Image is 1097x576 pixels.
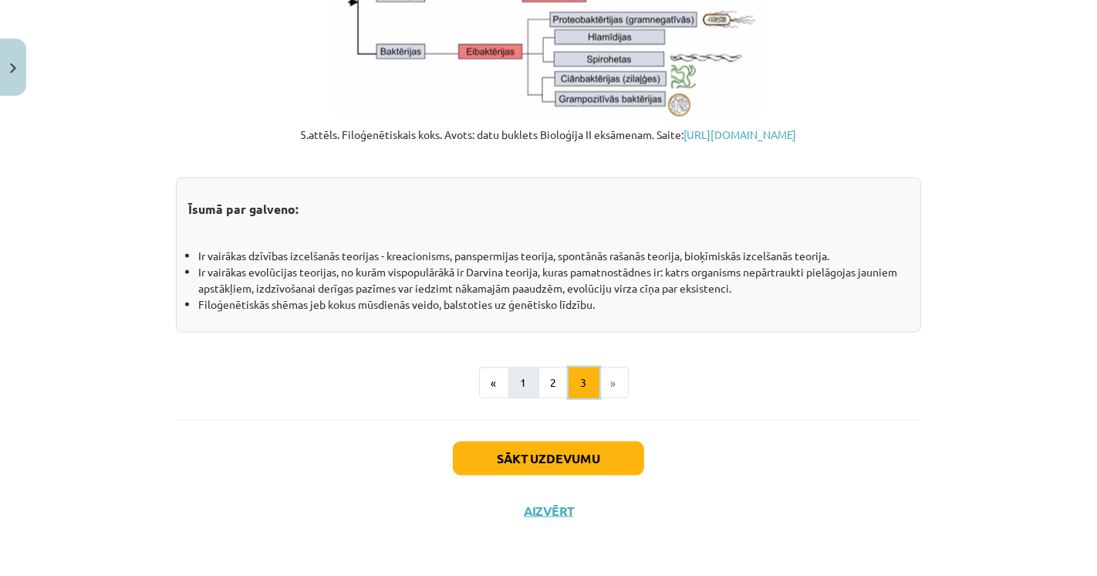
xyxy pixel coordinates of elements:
button: « [479,368,509,398]
button: 2 [538,368,569,398]
p: 5.attēls. Filoģenētiskais koks. Avots: datu buklets Bioloģija II eksāmenam. Saite: [176,127,921,143]
li: Filoģenētiskās shēmas jeb kokus mūsdienās veido, balstoties uz ģenētisko līdzību. [198,296,909,313]
strong: Īsumā par galveno: [188,201,299,217]
button: Aizvērt [519,503,578,519]
a: [URL][DOMAIN_NAME] [684,127,797,141]
img: icon-close-lesson-0947bae3869378f0d4975bcd49f059093ad1ed9edebbc8119c70593378902aed.svg [10,63,16,73]
nav: Page navigation example [176,368,921,398]
li: Ir vairākas evolūcijas teorijas, no kurām vispopulārākā ir Darvina teorija, kuras pamatnostādnes ... [198,264,909,296]
button: 3 [569,368,599,398]
li: Ir vairākas dzīvības izcelšanās teorijas - kreacionisms, panspermijas teorija, spontānās rašanās ... [198,248,909,264]
button: 1 [508,368,539,398]
button: Sākt uzdevumu [453,442,644,476]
